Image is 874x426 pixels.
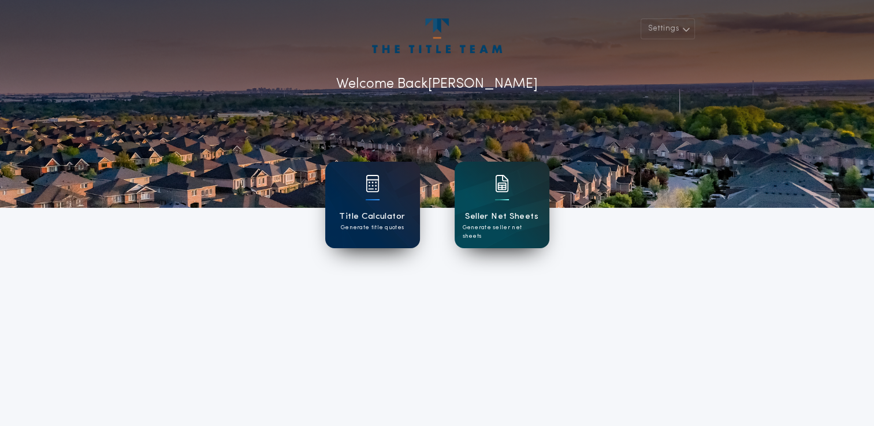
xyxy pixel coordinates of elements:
img: card icon [366,175,380,192]
a: card iconSeller Net SheetsGenerate seller net sheets [455,162,549,248]
img: account-logo [372,18,501,53]
p: Welcome Back [PERSON_NAME] [336,74,538,95]
img: card icon [495,175,509,192]
h1: Title Calculator [339,210,405,223]
button: Settings [641,18,695,39]
h1: Seller Net Sheets [465,210,538,223]
a: card iconTitle CalculatorGenerate title quotes [325,162,420,248]
p: Generate title quotes [341,223,404,232]
p: Generate seller net sheets [463,223,541,241]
